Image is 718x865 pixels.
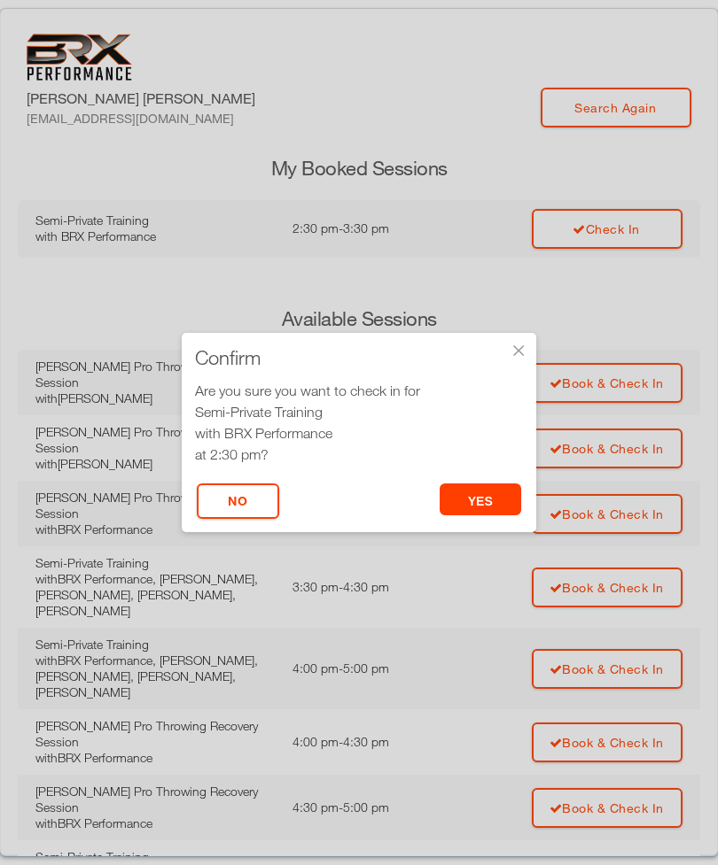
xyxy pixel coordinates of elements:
[197,483,279,519] button: No
[195,401,523,422] div: Semi-Private Training
[510,342,527,359] div: ×
[440,483,522,515] button: yes
[195,380,523,465] div: Are you sure you want to check in for at 2:30 pm?
[195,349,261,367] span: Confirm
[195,422,523,444] div: with BRX Performance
